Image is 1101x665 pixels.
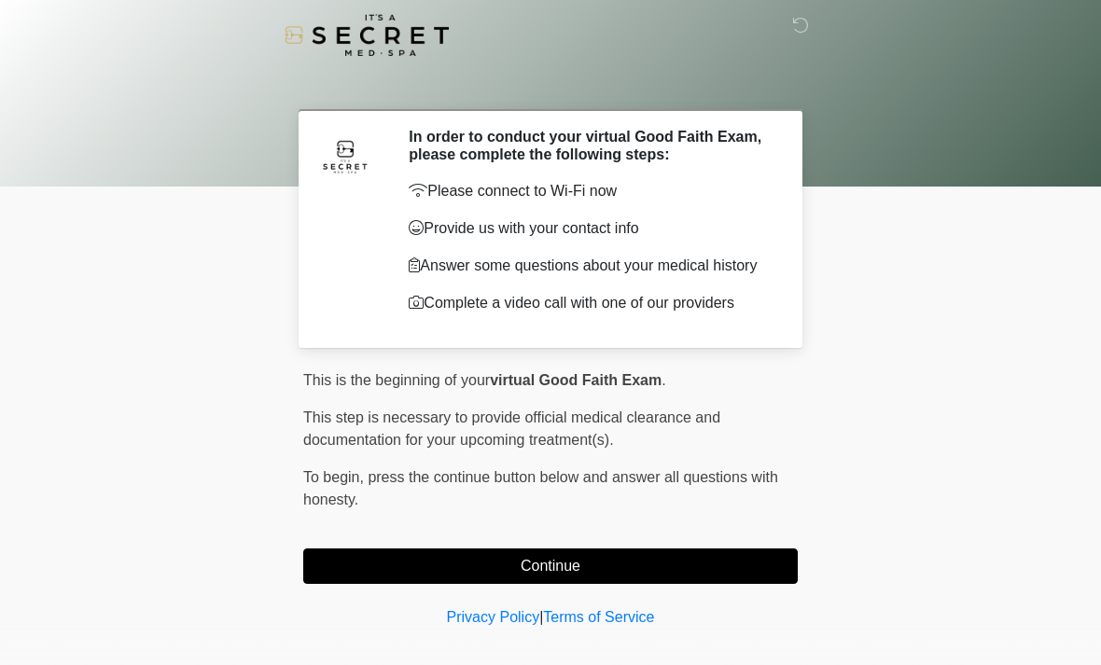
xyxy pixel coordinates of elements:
p: Please connect to Wi-Fi now [409,180,770,202]
img: It's A Secret Med Spa Logo [285,14,449,56]
p: Answer some questions about your medical history [409,255,770,277]
button: Continue [303,548,798,584]
a: | [539,609,543,625]
h1: ‎ ‎ [289,67,812,102]
span: . [662,372,665,388]
span: press the continue button below and answer all questions with honesty. [303,469,778,507]
strong: virtual Good Faith Exam [490,372,662,388]
p: Complete a video call with one of our providers [409,292,770,314]
span: To begin, [303,469,368,485]
h2: In order to conduct your virtual Good Faith Exam, please complete the following steps: [409,128,770,163]
p: Provide us with your contact info [409,217,770,240]
span: This is the beginning of your [303,372,490,388]
img: Agent Avatar [317,128,373,184]
a: Privacy Policy [447,609,540,625]
a: Terms of Service [543,609,654,625]
span: This step is necessary to provide official medical clearance and documentation for your upcoming ... [303,409,720,448]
